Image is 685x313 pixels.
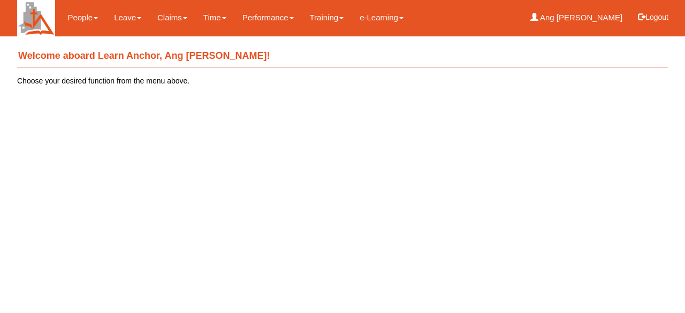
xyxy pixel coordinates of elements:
p: Choose your desired function from the menu above. [17,75,668,86]
a: Performance [242,5,294,30]
h4: Welcome aboard Learn Anchor, Ang [PERSON_NAME]! [17,45,668,67]
a: Claims [157,5,187,30]
a: e-Learning [360,5,404,30]
a: Leave [114,5,141,30]
button: Logout [630,4,676,30]
a: Ang [PERSON_NAME] [530,5,623,30]
a: People [67,5,98,30]
img: H+Cupd5uQsr4AAAAAElFTkSuQmCC [17,1,55,36]
a: Time [203,5,226,30]
a: Training [310,5,344,30]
